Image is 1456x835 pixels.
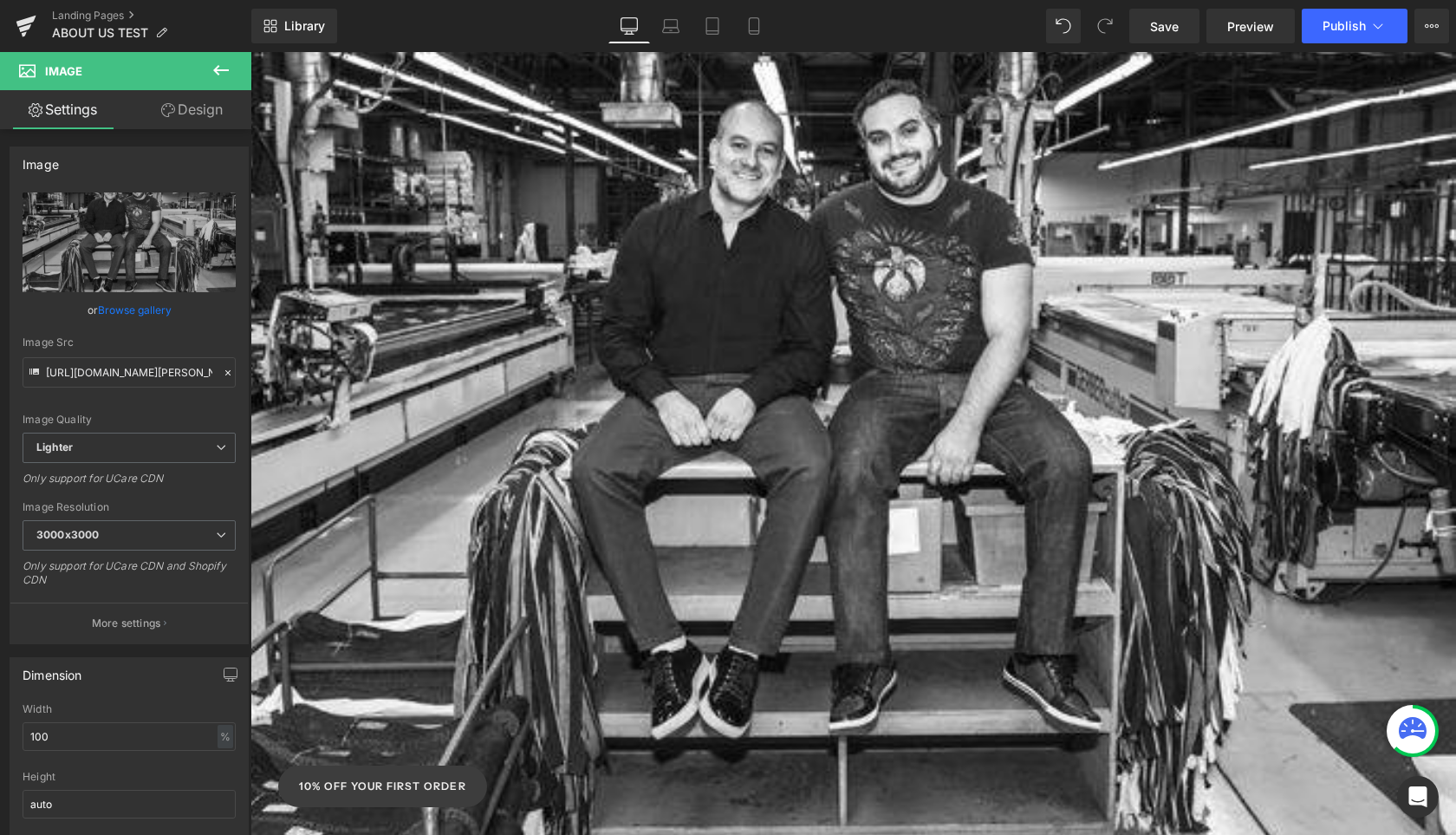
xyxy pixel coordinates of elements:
[1150,17,1179,36] span: Save
[23,559,236,598] div: Only support for UCare CDN and Shopify CDN
[733,9,775,43] a: Mobile
[23,501,236,513] div: Image Resolution
[1046,9,1081,43] button: Undo
[23,357,236,388] input: Link
[23,703,236,715] div: Width
[218,725,233,748] div: %
[36,528,99,541] b: 3000x3000
[608,9,650,43] a: Desktop
[1088,9,1122,43] button: Redo
[129,90,255,129] a: Design
[23,658,82,682] div: Dimension
[92,616,161,631] p: More settings
[1227,17,1274,36] span: Preview
[1302,9,1407,43] button: Publish
[251,9,337,43] a: New Library
[1414,9,1449,43] button: More
[10,603,248,643] button: More settings
[23,336,236,349] div: Image Src
[52,9,251,23] a: Landing Pages
[1397,776,1439,818] div: Open Intercom Messenger
[49,726,216,743] h2: 10% off your first order
[23,472,236,497] div: Only support for UCare CDN
[52,26,148,40] span: ABOUT US TEST
[23,790,236,819] input: auto
[1206,9,1295,43] a: Preview
[284,18,325,34] span: Library
[23,722,236,751] input: auto
[36,440,73,453] b: Lighter
[650,9,692,43] a: Laptop
[23,147,59,172] div: Image
[1323,19,1366,33] span: Publish
[23,771,236,783] div: Height
[692,9,733,43] a: Tablet
[45,64,82,78] span: Image
[23,414,236,426] div: Image Quality
[23,301,236,319] div: or
[98,295,172,325] a: Browse gallery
